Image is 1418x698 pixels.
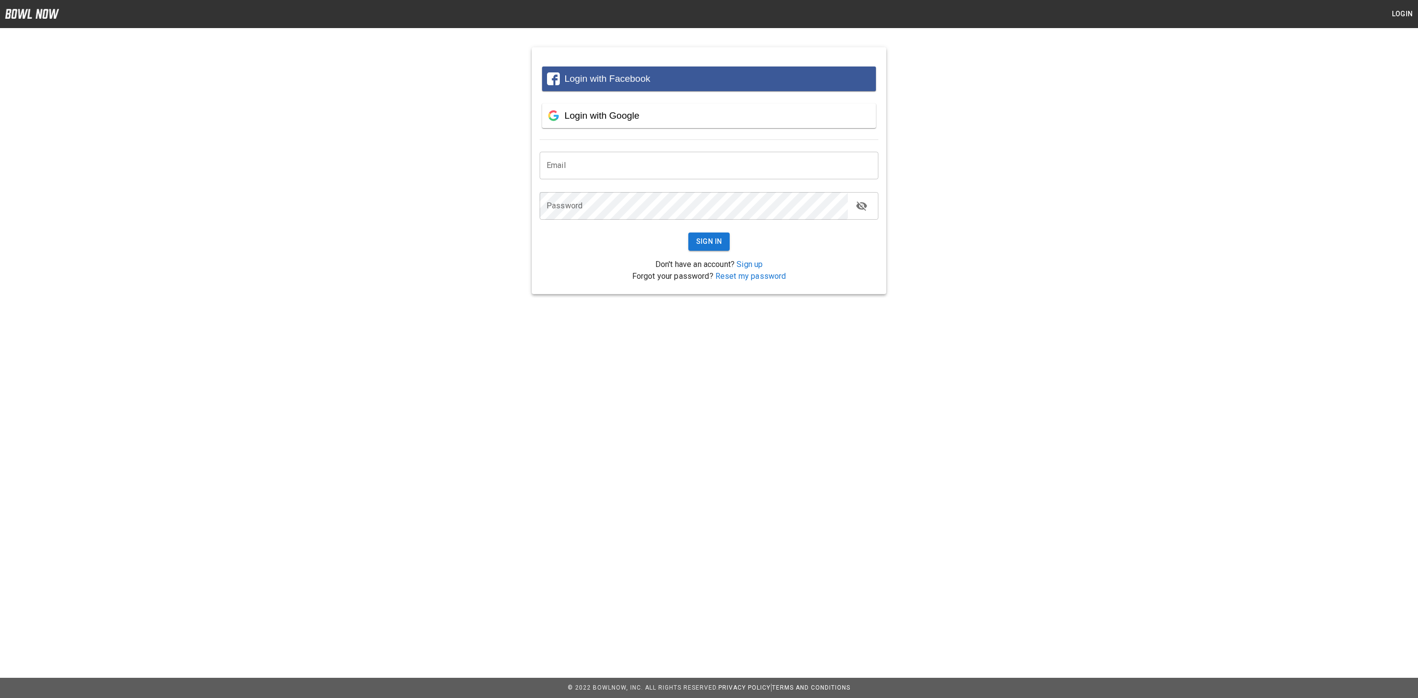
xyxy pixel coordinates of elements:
[718,684,771,691] a: Privacy Policy
[688,233,730,251] button: Sign In
[564,110,639,121] span: Login with Google
[715,271,786,281] a: Reset my password
[772,684,850,691] a: Terms and Conditions
[852,196,871,216] button: toggle password visibility
[737,260,763,269] a: Sign up
[1386,5,1418,23] button: Login
[5,9,59,19] img: logo
[564,73,650,84] span: Login with Facebook
[542,103,876,128] button: Login with Google
[540,259,878,270] p: Don't have an account?
[540,270,878,282] p: Forgot your password?
[568,684,718,691] span: © 2022 BowlNow, Inc. All Rights Reserved.
[542,66,876,91] button: Login with Facebook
